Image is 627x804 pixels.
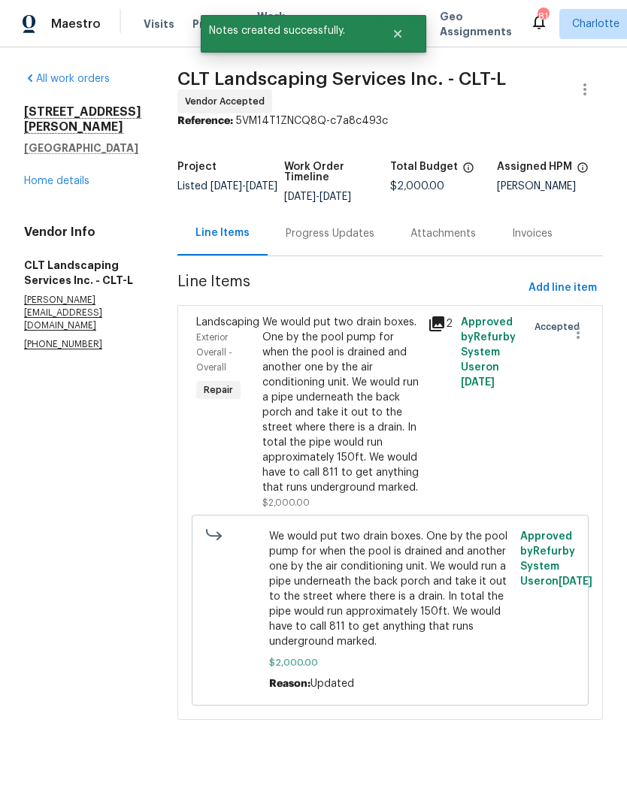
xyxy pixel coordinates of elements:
[440,9,512,39] span: Geo Assignments
[144,17,174,32] span: Visits
[320,192,351,202] span: [DATE]
[522,274,603,302] button: Add line item
[196,333,232,372] span: Exterior Overall - Overall
[512,226,553,241] div: Invoices
[211,181,277,192] span: -
[262,498,310,507] span: $2,000.00
[195,225,250,240] div: Line Items
[497,162,572,172] h5: Assigned HPM
[24,176,89,186] a: Home details
[529,279,597,298] span: Add line item
[24,225,141,240] h4: Vendor Info
[192,17,239,32] span: Projects
[246,181,277,192] span: [DATE]
[461,377,495,388] span: [DATE]
[24,258,141,288] h5: CLT Landscaping Services Inc. - CLT-L
[177,113,603,128] div: 5VM14T1ZNCQ8Q-c7a8c493c
[577,162,589,181] span: The hpm assigned to this work order.
[211,181,242,192] span: [DATE]
[51,17,101,32] span: Maestro
[428,315,452,333] div: 2
[177,70,506,88] span: CLT Landscaping Services Inc. - CLT-L
[572,17,619,32] span: Charlotte
[538,9,548,24] div: 81
[497,181,604,192] div: [PERSON_NAME]
[559,576,592,587] span: [DATE]
[390,181,444,192] span: $2,000.00
[284,192,351,202] span: -
[373,19,423,49] button: Close
[177,181,277,192] span: Listed
[185,94,271,109] span: Vendor Accepted
[196,317,259,328] span: Landscaping
[177,162,217,172] h5: Project
[177,116,233,126] b: Reference:
[284,192,316,202] span: [DATE]
[461,317,516,388] span: Approved by Refurby System User on
[269,679,310,689] span: Reason:
[390,162,458,172] h5: Total Budget
[262,315,419,495] div: We would put two drain boxes. One by the pool pump for when the pool is drained and another one b...
[520,531,592,587] span: Approved by Refurby System User on
[535,319,586,334] span: Accepted
[462,162,474,181] span: The total cost of line items that have been proposed by Opendoor. This sum includes line items th...
[284,162,391,183] h5: Work Order Timeline
[410,226,476,241] div: Attachments
[310,679,354,689] span: Updated
[198,382,239,397] span: Repair
[269,655,512,670] span: $2,000.00
[24,74,110,84] a: All work orders
[257,9,295,39] span: Work Orders
[269,529,512,649] span: We would put two drain boxes. One by the pool pump for when the pool is drained and another one b...
[177,274,522,302] span: Line Items
[286,226,374,241] div: Progress Updates
[201,15,373,47] span: Notes created successfully.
